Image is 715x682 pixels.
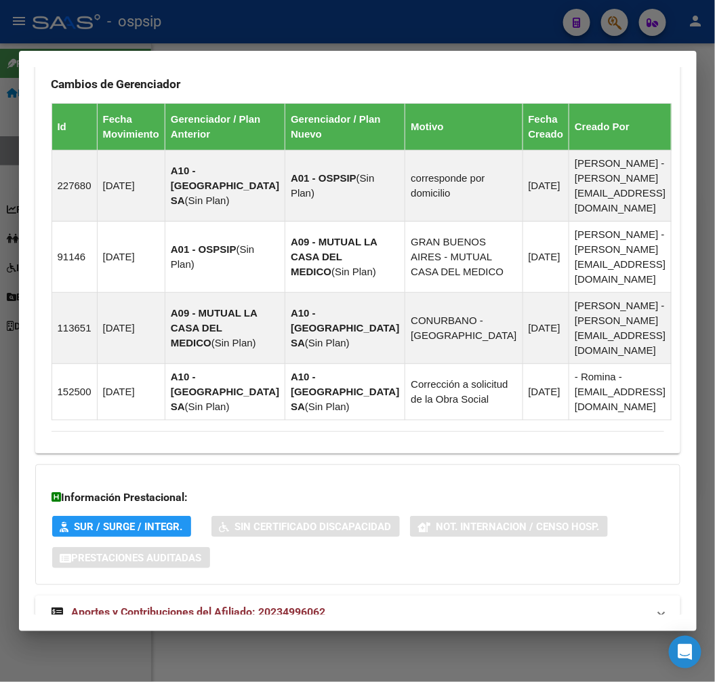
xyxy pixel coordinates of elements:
td: ( ) [165,364,285,420]
td: [PERSON_NAME] - [PERSON_NAME][EMAIL_ADDRESS][DOMAIN_NAME] [569,222,672,293]
td: [DATE] [97,222,165,293]
td: [DATE] [523,364,569,420]
th: Gerenciador / Plan Nuevo [285,104,405,151]
button: Not. Internacion / Censo Hosp. [410,516,608,537]
td: [DATE] [97,293,165,364]
button: Prestaciones Auditadas [52,547,210,568]
th: Gerenciador / Plan Anterior [165,104,285,151]
button: SUR / SURGE / INTEGR. [52,516,191,537]
td: [DATE] [97,151,165,222]
strong: A10 - [GEOGRAPHIC_DATA] SA [171,371,279,412]
strong: A10 - [GEOGRAPHIC_DATA] SA [291,371,399,412]
span: Sin Plan [215,337,253,348]
td: ( ) [285,364,405,420]
td: 113651 [52,293,97,364]
span: Sin Plan [308,401,346,412]
th: Fecha Creado [523,104,569,151]
th: Id [52,104,97,151]
td: [PERSON_NAME] - [PERSON_NAME][EMAIL_ADDRESS][DOMAIN_NAME] [569,293,672,364]
th: Motivo [405,104,523,151]
td: - Romina - [EMAIL_ADDRESS][DOMAIN_NAME] [569,364,672,420]
td: ( ) [285,151,405,222]
th: Fecha Movimiento [97,104,165,151]
strong: A10 - [GEOGRAPHIC_DATA] SA [171,165,279,206]
span: Sin Plan [308,337,346,348]
td: [DATE] [523,222,569,293]
td: 91146 [52,222,97,293]
span: Sin Plan [335,266,373,277]
div: Open Intercom Messenger [669,636,701,668]
td: corresponde por domicilio [405,151,523,222]
td: ( ) [285,222,405,293]
span: Sin Plan [188,401,226,412]
span: Sin Plan [188,195,226,206]
td: [PERSON_NAME] - [PERSON_NAME][EMAIL_ADDRESS][DOMAIN_NAME] [569,151,672,222]
td: ( ) [285,293,405,364]
strong: A01 - OSPSIP [291,172,356,184]
td: [DATE] [523,151,569,222]
td: ( ) [165,151,285,222]
td: ( ) [165,293,285,364]
strong: A09 - MUTUAL LA CASA DEL MEDICO [291,236,377,277]
strong: A01 - OSPSIP [171,243,237,255]
span: Prestaciones Auditadas [72,552,202,564]
h3: Cambios de Gerenciador [52,77,664,92]
h3: Información Prestacional: [52,489,663,506]
td: 227680 [52,151,97,222]
span: Aportes y Contribuciones del Afiliado: 20234996062 [72,605,326,618]
strong: A10 - [GEOGRAPHIC_DATA] SA [291,307,399,348]
th: Creado Por [569,104,672,151]
td: CONURBANO - [GEOGRAPHIC_DATA] [405,293,523,364]
td: Corrección a solicitud de la Obra Social [405,364,523,420]
strong: A09 - MUTUAL LA CASA DEL MEDICO [171,307,258,348]
td: [DATE] [97,364,165,420]
mat-expansion-panel-header: Aportes y Contribuciones del Afiliado: 20234996062 [35,596,680,628]
td: 152500 [52,364,97,420]
span: Sin Certificado Discapacidad [235,521,392,533]
td: [DATE] [523,293,569,364]
span: SUR / SURGE / INTEGR. [75,521,183,533]
td: ( ) [165,222,285,293]
td: GRAN BUENOS AIRES - MUTUAL CASA DEL MEDICO [405,222,523,293]
span: Not. Internacion / Censo Hosp. [436,521,600,533]
button: Sin Certificado Discapacidad [211,516,400,537]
